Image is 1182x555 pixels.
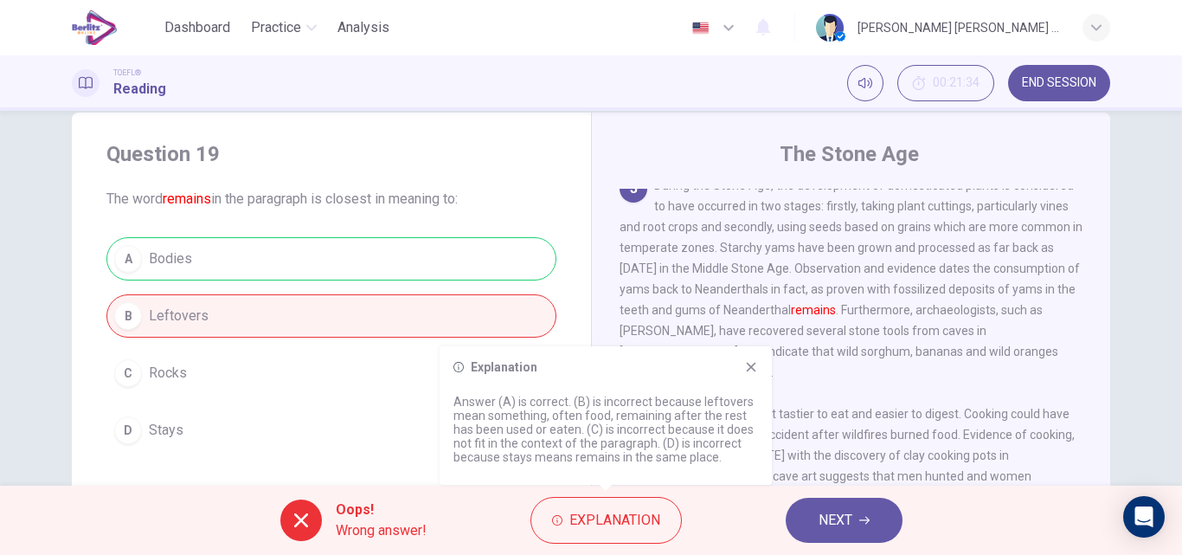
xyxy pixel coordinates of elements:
font: remains [163,190,211,207]
font: remains [791,303,836,317]
span: Dashboard [164,17,230,38]
div: Hide [897,65,994,101]
img: en [690,22,711,35]
img: EduSynch logo [72,10,118,45]
div: Mute [847,65,883,101]
span: The word in the paragraph is closest in meaning to: [106,189,556,210]
div: Open Intercom Messenger [1123,496,1165,538]
h1: Reading [113,79,166,100]
span: Explanation [569,508,660,532]
span: Oops! [336,500,427,520]
img: Profile picture [816,14,844,42]
h4: The Stone Age [780,140,919,168]
span: TOEFL® [113,67,141,79]
div: 3 [620,175,647,203]
span: 00:21:34 [933,76,980,90]
p: Answer (A) is correct. (B) is incorrect because leftovers mean something, often food, remaining a... [453,395,758,464]
span: Wrong answer! [336,520,427,541]
div: [PERSON_NAME] [PERSON_NAME] Toledo [858,17,1062,38]
h4: Question 19 [106,140,556,168]
span: NEXT [819,508,852,532]
span: Analysis [337,17,389,38]
span: Practice [251,17,301,38]
h6: Explanation [471,360,537,374]
span: END SESSION [1022,76,1096,90]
